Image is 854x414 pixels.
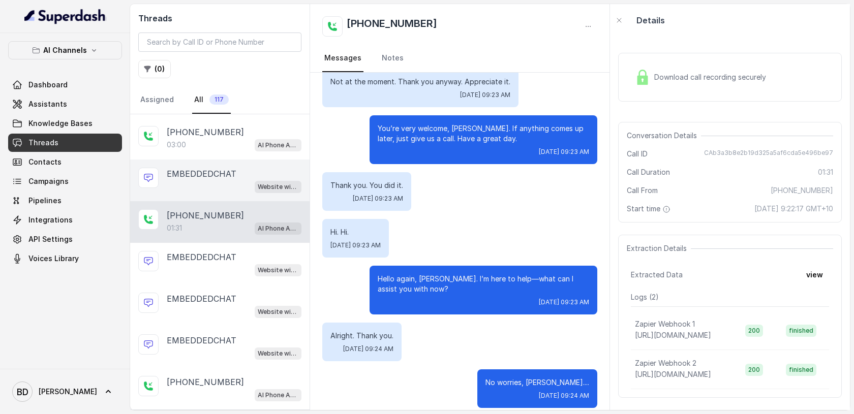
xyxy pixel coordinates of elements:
[167,334,236,346] p: EMBEDDEDCHAT
[378,274,589,294] p: Hello again, [PERSON_NAME]. I’m here to help—what can I assist you with now?
[17,387,28,397] text: BD
[28,118,93,129] span: Knowledge Bases
[258,348,298,359] p: Website widget
[138,33,301,52] input: Search by Call ID or Phone Number
[258,224,298,234] p: AI Phone Assistant
[627,204,673,214] span: Start time
[635,358,696,368] p: Zapier Webhook 2
[627,167,670,177] span: Call Duration
[258,265,298,275] p: Website widget
[636,14,665,26] p: Details
[631,292,829,302] p: Logs ( 2 )
[28,234,73,244] span: API Settings
[8,153,122,171] a: Contacts
[786,364,816,376] span: finished
[167,293,236,305] p: EMBEDDEDCHAT
[138,60,171,78] button: (0)
[322,45,363,72] a: Messages
[771,185,833,196] span: [PHONE_NUMBER]
[627,131,701,141] span: Conversation Details
[818,167,833,177] span: 01:31
[8,211,122,229] a: Integrations
[635,70,650,85] img: Lock Icon
[8,249,122,268] a: Voices Library
[460,91,510,99] span: [DATE] 09:23 AM
[258,390,298,400] p: AI Phone Assistant
[8,76,122,94] a: Dashboard
[28,138,58,148] span: Threads
[138,86,176,114] a: Assigned
[627,243,691,253] span: Extraction Details
[8,114,122,133] a: Knowledge Bases
[378,123,589,144] p: You’re very welcome, [PERSON_NAME]. If anything comes up later, just give us a call. Have a great...
[745,364,763,376] span: 200
[138,86,301,114] nav: Tabs
[347,16,437,37] h2: [PHONE_NUMBER]
[786,325,816,337] span: finished
[28,196,62,206] span: Pipelines
[627,149,648,159] span: Call ID
[167,223,182,233] p: 01:31
[343,345,393,353] span: [DATE] 09:24 AM
[8,134,122,152] a: Threads
[8,192,122,210] a: Pipelines
[258,307,298,317] p: Website widget
[754,204,833,214] span: [DATE] 9:22:17 GMT+10
[745,325,763,337] span: 200
[167,126,244,138] p: [PHONE_NUMBER]
[635,319,695,329] p: Zapier Webhook 1
[330,227,381,237] p: Hi. Hi.
[330,331,393,341] p: Alright. Thank you.
[28,176,69,186] span: Campaigns
[330,180,403,190] p: Thank you. You did it.
[209,94,229,105] span: 117
[28,215,73,225] span: Integrations
[539,298,589,306] span: [DATE] 09:23 AM
[704,149,833,159] span: CAb3a3b8e2b19d325a5af6cda5e496be97
[635,331,711,339] span: [URL][DOMAIN_NAME]
[635,370,711,378] span: [URL][DOMAIN_NAME]
[258,182,298,192] p: Website widget
[485,377,589,388] p: No worries, [PERSON_NAME]....
[8,377,122,406] a: [PERSON_NAME]
[353,195,403,203] span: [DATE] 09:23 AM
[322,45,597,72] nav: Tabs
[627,185,658,196] span: Call From
[258,140,298,150] p: AI Phone Assistant
[330,77,510,87] p: Not at the moment. Thank you anyway. Appreciate it.
[539,392,589,400] span: [DATE] 09:24 AM
[8,95,122,113] a: Assistants
[28,80,68,90] span: Dashboard
[631,270,683,280] span: Extracted Data
[24,8,106,24] img: light.svg
[28,99,67,109] span: Assistants
[28,157,62,167] span: Contacts
[330,241,381,249] span: [DATE] 09:23 AM
[800,266,829,284] button: view
[167,251,236,263] p: EMBEDDEDCHAT
[8,172,122,190] a: Campaigns
[28,253,79,264] span: Voices Library
[138,12,301,24] h2: Threads
[380,45,406,72] a: Notes
[167,140,186,150] p: 03:00
[167,168,236,180] p: EMBEDDEDCHAT
[192,86,231,114] a: All117
[654,72,770,82] span: Download call recording securely
[167,209,244,221] p: [PHONE_NUMBER]
[8,41,122,59] button: AI Channels
[539,148,589,156] span: [DATE] 09:23 AM
[8,230,122,248] a: API Settings
[39,387,97,397] span: [PERSON_NAME]
[167,376,244,388] p: [PHONE_NUMBER]
[43,44,87,56] p: AI Channels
